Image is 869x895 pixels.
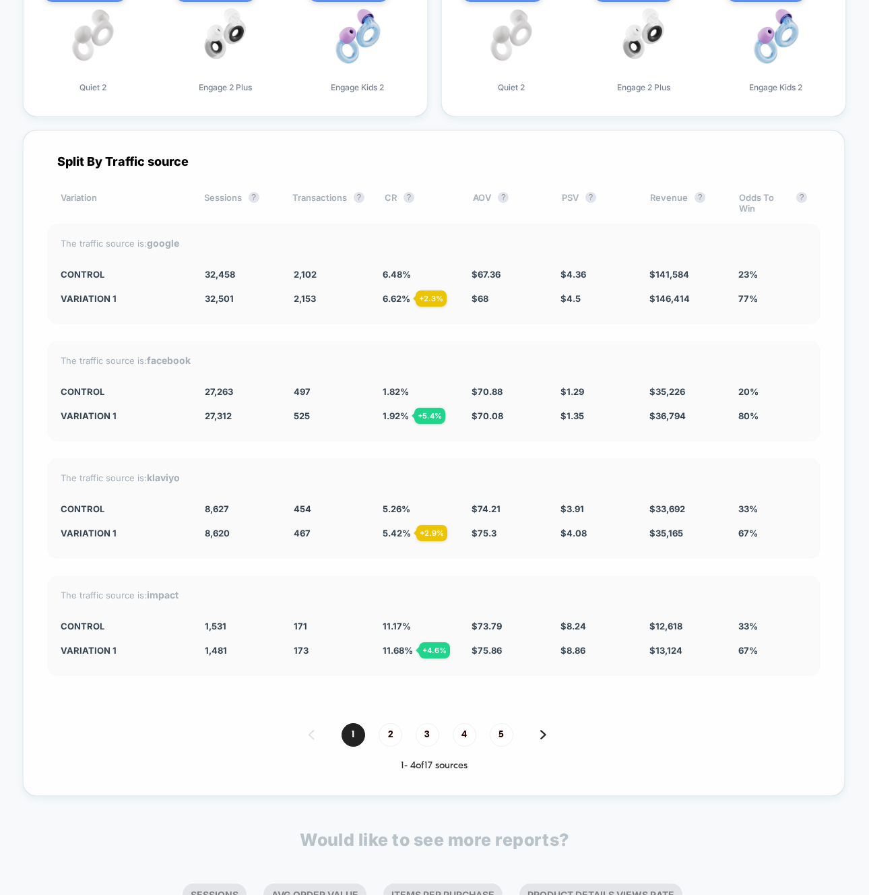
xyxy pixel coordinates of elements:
strong: facebook [147,354,191,366]
div: Transactions [292,192,364,214]
div: Variation 1 [61,528,185,538]
div: The traffic source is: [61,354,807,366]
span: 5.26 % [383,503,410,514]
span: 32,458 [205,269,235,280]
div: The traffic source is: [61,472,807,483]
span: $ 4.08 [560,528,587,538]
span: $ 70.88 [472,386,503,397]
div: Split By Traffic source [47,154,820,168]
div: Revenue [650,192,718,214]
span: 27,312 [205,410,232,421]
p: Would like to see more reports? [300,830,569,850]
div: 67% [738,528,807,538]
span: $ 13,124 [649,645,682,656]
span: Engage Kids 2 [331,82,384,92]
span: Engage Kids 2 [749,82,802,92]
span: $ 1.29 [560,386,584,397]
span: $ 4.36 [560,269,586,280]
span: $ 74.21 [472,503,501,514]
span: $ 8.24 [560,621,586,631]
span: 3 [416,723,439,747]
div: 1 - 4 of 17 sources [47,760,820,772]
span: 173 [294,645,309,656]
span: $ 4.5 [560,293,581,304]
span: 2,153 [294,293,316,304]
img: pagination forward [540,730,546,739]
span: $ 3.91 [560,503,584,514]
div: Variation 1 [61,293,185,304]
div: + 4.6 % [419,642,450,658]
div: AOV [473,192,541,214]
span: $ 8.86 [560,645,585,656]
span: Engage 2 Plus [199,82,252,92]
span: 171 [294,621,307,631]
span: 525 [294,410,310,421]
div: Sessions [204,192,272,214]
div: The traffic source is: [61,237,807,249]
span: 6.48 % [383,269,411,280]
div: 77% [738,293,807,304]
strong: klaviyo [147,472,180,483]
div: + 5.4 % [414,408,445,424]
span: 32,501 [205,293,234,304]
span: $ 73.79 [472,621,502,631]
span: 5.42 % [383,528,411,538]
span: $ 36,794 [649,410,686,421]
span: $ 75.86 [472,645,502,656]
span: Quiet 2 [498,82,525,92]
span: 497 [294,386,311,397]
span: 11.68 % [383,645,413,656]
span: Quiet 2 [79,82,106,92]
span: $ 67.36 [472,269,501,280]
div: + 2.9 % [416,525,447,541]
button: ? [354,192,364,203]
span: $ 68 [472,293,488,304]
span: 1.82 % [383,386,409,397]
span: 5 [490,723,513,747]
button: ? [404,192,414,203]
div: 33% [738,503,807,514]
span: 4 [453,723,476,747]
button: ? [498,192,509,203]
span: $ 141,584 [649,269,689,280]
button: ? [695,192,705,203]
strong: google [147,237,179,249]
span: $ 35,165 [649,528,683,538]
span: 27,263 [205,386,233,397]
span: 1 [342,723,365,747]
div: Variation [61,192,184,214]
strong: impact [147,589,179,600]
span: $ 146,414 [649,293,690,304]
span: $ 33,692 [649,503,685,514]
span: $ 75.3 [472,528,496,538]
div: 23% [738,269,807,280]
span: 6.62 % [383,293,410,304]
div: CR [385,192,453,214]
span: 8,620 [205,528,230,538]
span: $ 70.08 [472,410,503,421]
span: 1.92 % [383,410,409,421]
div: 20% [738,386,807,397]
span: $ 1.35 [560,410,584,421]
div: Variation 1 [61,645,185,656]
span: 2,102 [294,269,317,280]
span: 467 [294,528,311,538]
span: 1,531 [205,621,226,631]
span: 8,627 [205,503,229,514]
div: CONTROL [61,386,185,397]
div: Odds To Win [739,192,807,214]
button: ? [249,192,259,203]
div: 80% [738,410,807,421]
span: 2 [379,723,402,747]
div: CONTROL [61,621,185,631]
div: The traffic source is: [61,589,807,600]
span: $ 12,618 [649,621,682,631]
span: 1,481 [205,645,227,656]
button: ? [585,192,596,203]
div: CONTROL [61,269,185,280]
span: Engage 2 Plus [617,82,670,92]
span: 454 [294,503,311,514]
div: 33% [738,621,807,631]
div: + 2.3 % [416,290,447,307]
div: Variation 1 [61,410,185,421]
